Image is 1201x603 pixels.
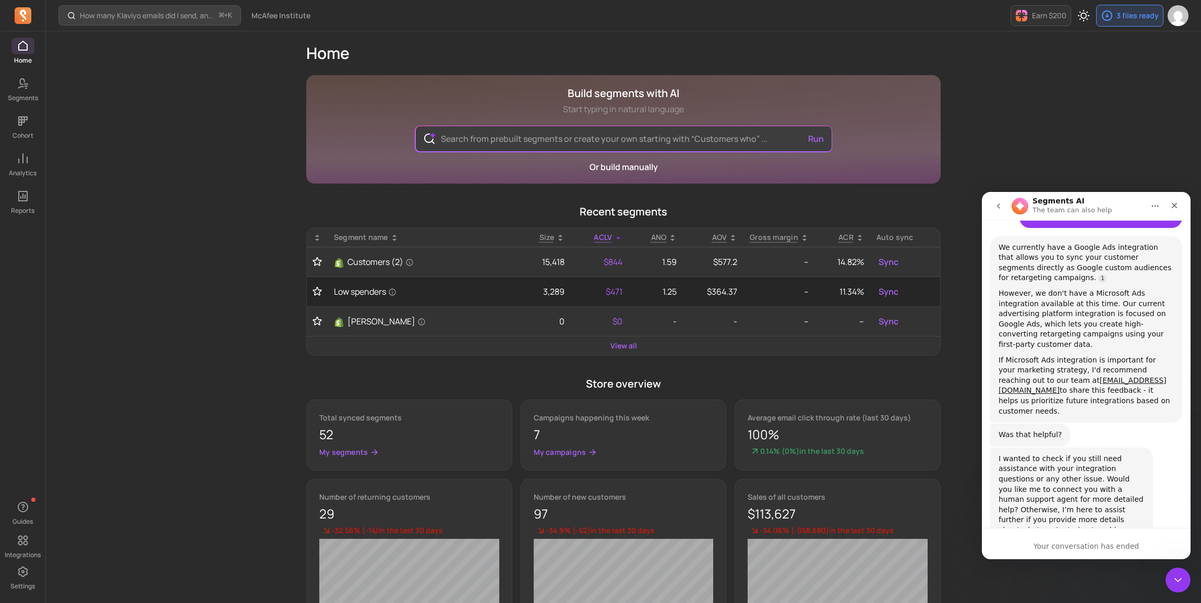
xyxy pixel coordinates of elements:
[13,131,33,140] p: Cohort
[334,258,344,268] img: Shopify
[750,232,798,243] p: Gross margin
[879,285,898,298] span: Sync
[347,256,414,268] span: Customers (2)
[334,232,511,243] div: Segment name
[712,232,727,243] p: AOV
[821,315,864,328] p: --
[821,285,864,298] p: 11.34%
[689,256,737,268] p: $577.2
[334,285,397,298] span: Low spenders
[879,256,898,268] span: Sync
[572,525,590,535] span: ( -52 )
[534,504,548,523] a: 97
[13,517,33,526] p: Guides
[334,317,344,328] img: Shopify
[748,413,928,423] p: Average email click through rate (last 30 days)
[534,413,714,423] p: Campaigns happening this week
[876,232,934,243] div: Auto sync
[332,525,362,535] span: -32.56%
[8,256,200,373] div: Segments AI says…
[879,315,898,328] span: Sync
[319,447,368,457] p: My segments
[524,256,565,268] p: 15,418
[334,256,511,268] a: ShopifyCustomers (2)
[534,447,586,457] p: My campaigns
[8,256,171,350] div: I wanted to check if you still need assistance with your integration questions or any other issue...
[319,447,499,457] a: My segments
[651,232,667,242] span: ANO
[433,126,815,151] input: Search from prebuilt segments or create your own starting with “Customers who” ...
[1073,5,1094,26] button: Toggle dark mode
[577,315,622,328] p: $0
[1168,5,1188,26] img: avatar
[635,285,677,298] p: 1.25
[750,285,809,298] p: --
[590,161,658,173] a: Or build manually
[313,257,321,267] button: Toggle favorite
[563,86,684,101] h1: Build segments with AI
[982,192,1191,559] iframe: Intercom live chat
[251,10,310,21] span: McAfee Institute
[319,504,334,523] a: 29
[1166,568,1191,593] iframe: Intercom live chat
[563,103,684,115] p: Start typing in natural language
[10,582,35,590] p: Settings
[306,377,941,391] p: Store overview
[9,169,37,177] p: Analytics
[539,232,554,242] span: Size
[750,256,809,268] p: --
[546,525,572,535] span: -34.9%
[306,204,941,219] p: Recent segments
[313,316,321,327] button: Toggle favorite
[334,315,511,328] a: Shopify[PERSON_NAME]
[782,446,799,456] span: ( 0% )
[1011,5,1071,26] button: Earn $200
[319,425,499,444] p: 52
[524,315,565,328] p: 0
[748,446,928,457] p: in the last 30 days
[748,492,928,502] p: Sales of all customers
[14,56,32,65] p: Home
[1116,10,1159,21] p: 3 files ready
[58,5,241,26] button: How many Klaviyo emails did I send, and how well did they perform?⌘+K
[689,285,737,298] p: $364.37
[635,315,677,328] p: -
[524,285,565,298] p: 3,289
[577,285,622,298] p: $471
[838,232,854,243] p: ACR
[8,94,38,102] p: Segments
[1096,5,1163,27] button: 3 files ready
[11,497,34,528] button: Guides
[334,285,511,298] a: Low spenders
[534,447,714,457] a: My campaigns
[689,315,737,328] p: -
[17,262,163,344] div: I wanted to check if you still need assistance with your integration questions or any other issue...
[577,256,622,268] p: $844
[319,525,499,537] p: in the last 30 days
[876,254,900,270] button: Sync
[534,425,714,444] p: 7
[791,525,829,535] span: ( -$58,680 )
[11,207,34,215] p: Reports
[760,525,791,535] span: -34.06%
[821,256,864,268] p: 14.82%
[750,315,809,328] p: --
[610,341,637,351] a: View all
[219,10,232,21] span: +
[319,492,499,502] p: Number of returning customers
